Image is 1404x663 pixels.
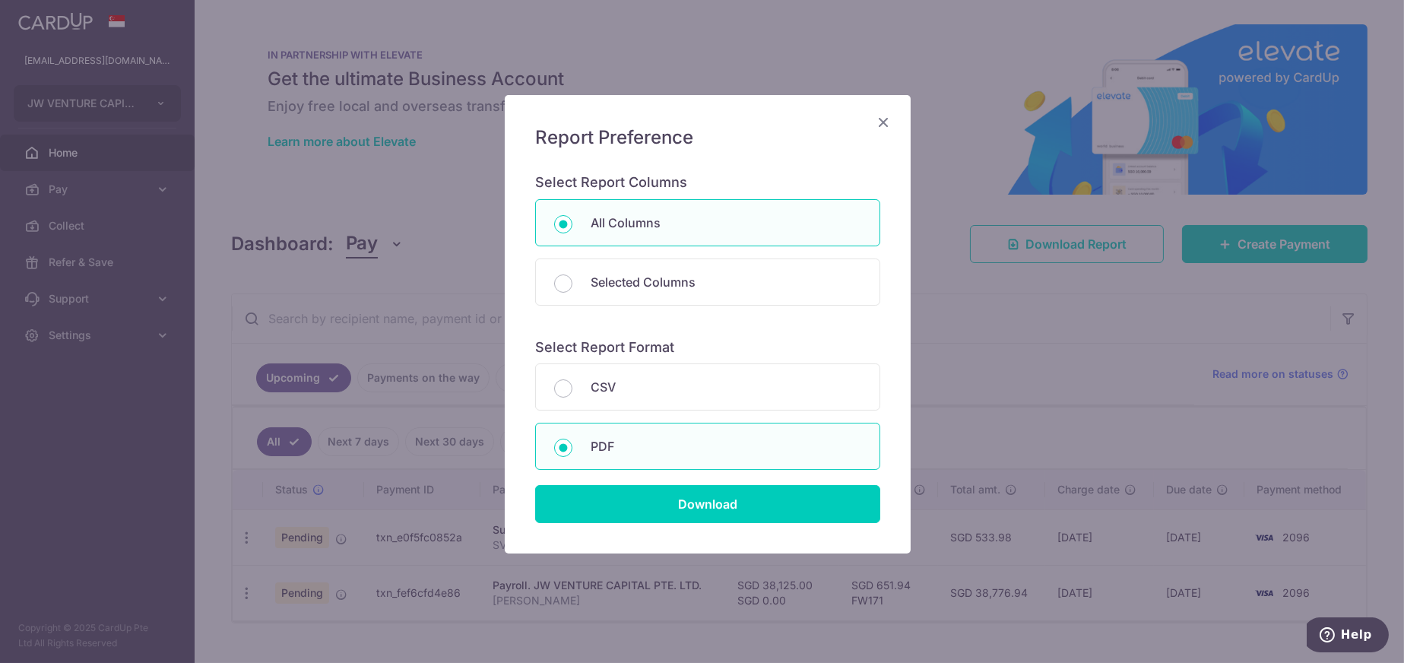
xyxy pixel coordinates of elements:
h6: Select Report Format [535,339,880,357]
button: Close [874,113,892,132]
p: Selected Columns [591,273,861,291]
p: PDF [591,437,861,455]
h5: Report Preference [535,125,880,150]
p: All Columns [591,214,861,232]
input: Download [535,485,880,523]
h6: Select Report Columns [535,174,880,192]
p: CSV [591,378,861,396]
iframe: Opens a widget where you can find more information [1307,617,1389,655]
